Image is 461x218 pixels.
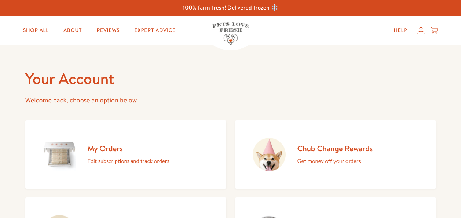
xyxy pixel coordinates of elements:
a: Expert Advice [129,23,182,38]
p: Edit subscriptions and track orders [88,156,169,166]
a: Help [388,23,413,38]
a: Shop All [17,23,55,38]
h1: Your Account [25,69,436,89]
h2: My Orders [88,143,169,153]
a: Chub Change Rewards Get money off your orders [235,120,436,189]
a: My Orders Edit subscriptions and track orders [25,120,226,189]
img: Pets Love Fresh [212,22,249,45]
p: Get money off your orders [297,156,373,166]
h2: Chub Change Rewards [297,143,373,153]
a: About [58,23,88,38]
a: Reviews [91,23,125,38]
p: Welcome back, choose an option below [25,95,436,106]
